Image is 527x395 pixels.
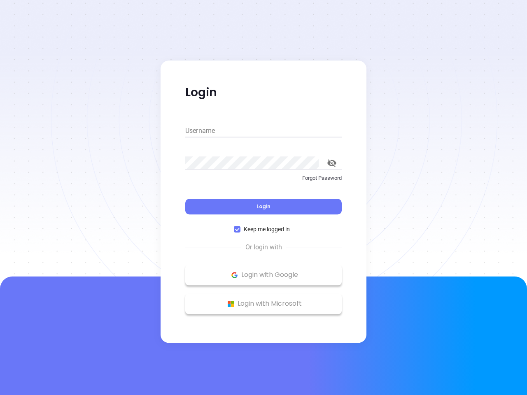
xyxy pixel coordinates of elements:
p: Forgot Password [185,174,342,182]
button: Login [185,199,342,214]
button: Google Logo Login with Google [185,265,342,285]
p: Login with Microsoft [189,297,338,310]
a: Forgot Password [185,174,342,189]
img: Microsoft Logo [226,299,236,309]
p: Login with Google [189,269,338,281]
p: Login [185,85,342,100]
span: Keep me logged in [240,225,293,234]
button: Microsoft Logo Login with Microsoft [185,293,342,314]
span: Or login with [241,242,286,252]
img: Google Logo [229,270,240,280]
button: toggle password visibility [322,153,342,173]
span: Login [257,203,270,210]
